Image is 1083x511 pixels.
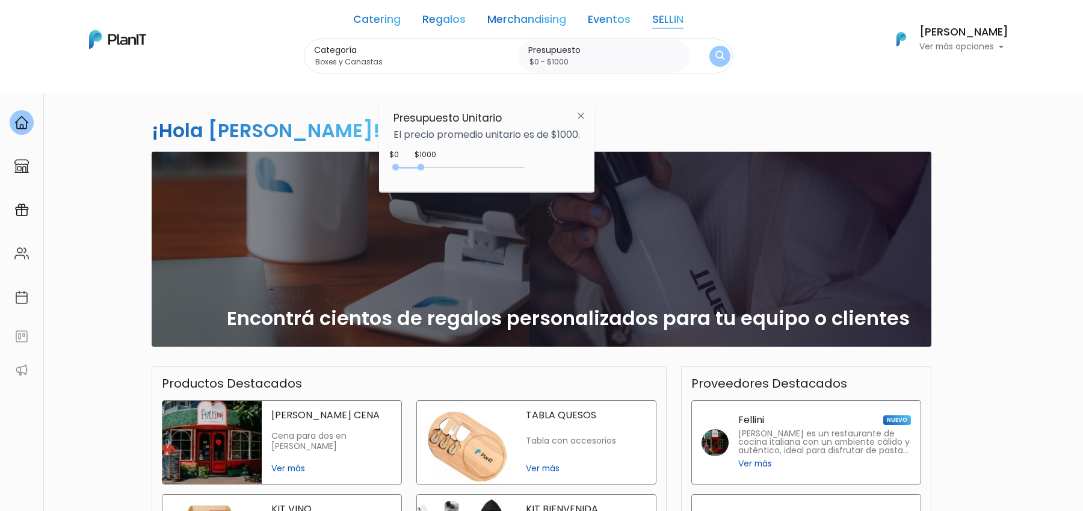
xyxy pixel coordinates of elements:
div: $0 [389,149,399,160]
span: Ver más [526,462,646,475]
p: El precio promedio unitario es de $1000. [393,130,580,140]
button: PlanIt Logo [PERSON_NAME] Ver más opciones [881,23,1008,55]
span: ¡Escríbenos! [63,183,184,195]
a: Merchandising [487,14,566,29]
p: Tabla con accesorios [526,436,646,446]
span: Ver más [271,462,392,475]
img: people-662611757002400ad9ed0e3c099ab2801c6687ba6c219adb57efc949bc21e19d.svg [14,246,29,261]
p: [PERSON_NAME] CENA [271,410,392,420]
a: SELLIN [652,14,683,29]
img: search_button-432b6d5273f82d61273b3651a40e1bd1b912527efae98b1b7a1b2c0702e16a8d.svg [715,51,724,62]
img: partners-52edf745621dab592f3b2c58e3bca9d71375a7ef29c3b500c9f145b62cc070d4.svg [14,363,29,377]
p: [PERSON_NAME] es un restaurante de cocina italiana con un ambiente cálido y auténtico, ideal para... [738,430,911,455]
img: campaigns-02234683943229c281be62815700db0a1741e53638e28bf9629b52c665b00959.svg [14,203,29,217]
img: marketplace-4ceaa7011d94191e9ded77b95e3339b90024bf715f7c57f8cf31f2d8c509eaba.svg [14,159,29,173]
img: PlanIt Logo [888,26,915,52]
img: calendar-87d922413cdce8b2cf7b7f5f62616a5cf9e4887200fb71536465627b3292af00.svg [14,290,29,305]
span: Ver más [738,457,772,470]
div: $1000 [415,149,436,160]
h3: Productos Destacados [162,376,302,391]
p: Ver más opciones [919,43,1008,51]
div: PLAN IT Ya probaste PlanitGO? Vas a poder automatizarlas acciones de todo el año. Escribinos para... [31,84,212,160]
label: Categoría [314,44,514,57]
i: send [205,181,229,195]
img: feedback-78b5a0c8f98aac82b08bfc38622c3050aee476f2c9584af64705fc4e61158814.svg [14,329,29,344]
img: close-6986928ebcb1d6c9903e3b54e860dbc4d054630f23adef3a32610726dff6a82b.svg [570,105,592,126]
img: PlanIt Logo [89,30,146,49]
a: Fellini NUEVO [PERSON_NAME] es un restaurante de cocina italiana con un ambiente cálido y auténti... [691,400,921,485]
label: Presupuesto [528,44,685,57]
a: Catering [353,14,401,29]
img: user_04fe99587a33b9844688ac17b531be2b.png [97,72,121,96]
a: Eventos [588,14,631,29]
span: NUEVO [883,415,911,425]
h2: Encontrá cientos de regalos personalizados para tu equipo o clientes [227,307,910,330]
img: fellini cena [162,401,262,484]
p: TABLA QUESOS [526,410,646,420]
h3: Proveedores Destacados [691,376,847,391]
p: Fellini [738,415,764,425]
img: home-e721727adea9d79c4d83392d1f703f7f8bce08238fde08b1acbfd93340b81755.svg [14,116,29,130]
img: user_d58e13f531133c46cb30575f4d864daf.jpeg [109,60,133,84]
h2: ¡Hola [PERSON_NAME]! [152,117,380,144]
img: fellini [702,429,729,456]
span: J [121,72,145,96]
strong: PLAN IT [42,98,77,108]
h6: [PERSON_NAME] [919,27,1008,38]
p: Cena para dos en [PERSON_NAME] [271,431,392,452]
a: Regalos [422,14,466,29]
a: tabla quesos TABLA QUESOS Tabla con accesorios Ver más [416,400,656,485]
div: J [31,72,212,96]
img: tabla quesos [417,401,516,484]
i: insert_emoticon [184,181,205,195]
p: Ya probaste PlanitGO? Vas a poder automatizarlas acciones de todo el año. Escribinos para saber más! [42,111,201,150]
a: fellini cena [PERSON_NAME] CENA Cena para dos en [PERSON_NAME] Ver más [162,400,402,485]
i: keyboard_arrow_down [187,91,205,110]
h6: Presupuesto Unitario [393,112,580,125]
